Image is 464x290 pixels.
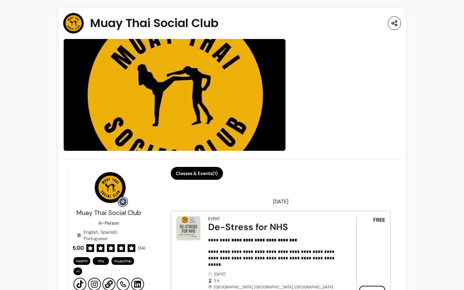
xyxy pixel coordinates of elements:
span: health [76,258,88,264]
span: ( 34 ) [138,246,145,251]
span: + 1 [75,269,81,274]
img: De-Stress for NHS [176,216,200,240]
div: [DATE] [GEOGRAPHIC_DATA], [GEOGRAPHIC_DATA], [GEOGRAPHIC_DATA] [208,272,338,290]
span: Muay Thai Social Club [90,17,218,30]
div: De-Stress for NHS [208,221,338,233]
div: English, Spanish, Portuguese [77,229,141,242]
header: [DATE] [171,195,391,208]
span: 5.00 [72,244,84,252]
p: In-Person [99,220,119,226]
button: Classes & Events(1) [171,167,223,180]
img: Grow [119,198,127,206]
span: FREE [373,216,385,224]
div: Event [208,216,220,221]
img: image-0 [63,39,286,151]
span: Muay Thai Social Club [76,208,141,217]
img: Provider image [95,172,126,203]
img: Provider image [63,13,84,34]
span: nhs [98,258,104,264]
span: muaythai [114,258,131,264]
span: 3 h [214,278,338,283]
